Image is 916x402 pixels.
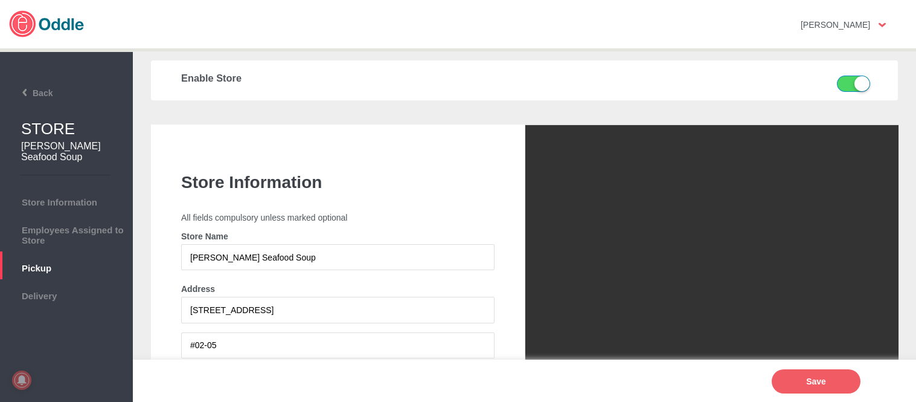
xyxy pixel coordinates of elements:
[181,332,495,358] input: #03-51 or B1-14
[801,20,870,30] strong: [PERSON_NAME]
[6,222,127,245] span: Employees Assigned to Store
[21,120,133,138] h1: STORE
[4,88,53,98] span: Back
[181,244,495,270] input: Store Name
[6,260,127,273] span: Pickup
[879,23,886,27] img: user-option-arrow.png
[6,194,127,207] span: Store Information
[21,141,115,163] h2: [PERSON_NAME] Seafood Soup
[6,288,127,301] span: Delivery
[772,369,860,394] button: Save
[181,284,495,294] h4: Address
[181,73,696,84] h3: Enable Store
[181,173,495,192] h1: Store Information
[181,297,495,323] input: 31 Orchard Road
[181,232,495,241] h4: Store Name
[181,213,495,222] p: All fields compulsory unless marked optional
